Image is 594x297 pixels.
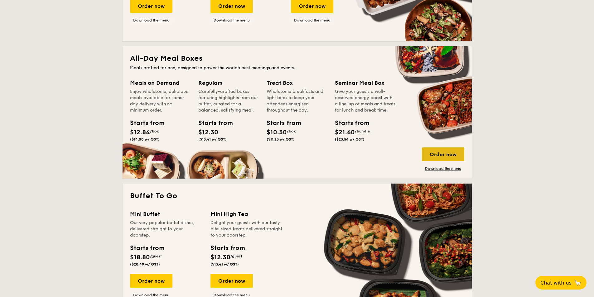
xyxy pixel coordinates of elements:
div: Mini Buffet [130,210,203,218]
div: Our very popular buffet dishes, delivered straight to your doorstep. [130,220,203,238]
div: Meals on Demand [130,79,191,87]
a: Download the menu [130,18,172,23]
h2: Buffet To Go [130,191,464,201]
a: Download the menu [210,18,253,23]
span: 🦙 [574,279,582,286]
div: Starts from [130,243,164,253]
span: ($13.41 w/ GST) [210,262,239,266]
div: Enjoy wholesome, delicious meals available for same-day delivery with no minimum order. [130,89,191,113]
a: Download the menu [291,18,333,23]
div: Wholesome breakfasts and light bites to keep your attendees energised throughout the day. [267,89,327,113]
div: Seminar Meal Box [335,79,396,87]
div: Starts from [267,118,295,128]
button: Chat with us🦙 [535,276,587,290]
span: $21.60 [335,129,355,136]
span: /box [287,129,296,133]
div: Order now [422,147,464,161]
div: Order now [210,274,253,288]
div: Order now [130,274,172,288]
div: Carefully-crafted boxes featuring highlights from our buffet, curated for a balanced, satisfying ... [198,89,259,113]
div: Starts from [210,243,244,253]
div: Starts from [130,118,158,128]
span: /box [150,129,159,133]
span: ($20.49 w/ GST) [130,262,160,266]
div: Regulars [198,79,259,87]
span: $12.30 [210,254,230,261]
div: Treat Box [267,79,327,87]
div: Starts from [198,118,226,128]
span: ($23.54 w/ GST) [335,137,365,141]
span: ($13.41 w/ GST) [198,137,227,141]
div: Delight your guests with our tasty bite-sized treats delivered straight to your doorstep. [210,220,283,238]
a: Download the menu [422,166,464,171]
span: $18.80 [130,254,150,261]
span: $10.30 [267,129,287,136]
span: /guest [230,254,242,258]
div: Give your guests a well-deserved energy boost with a line-up of meals and treats for lunch and br... [335,89,396,113]
span: ($11.23 w/ GST) [267,137,295,141]
div: Meals crafted for one, designed to power the world's best meetings and events. [130,65,464,71]
span: $12.30 [198,129,218,136]
span: ($14.00 w/ GST) [130,137,160,141]
span: /guest [150,254,162,258]
div: Mini High Tea [210,210,283,218]
div: Starts from [335,118,363,128]
h2: All-Day Meal Boxes [130,54,464,64]
span: /bundle [355,129,370,133]
span: $12.84 [130,129,150,136]
span: Chat with us [540,280,572,286]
